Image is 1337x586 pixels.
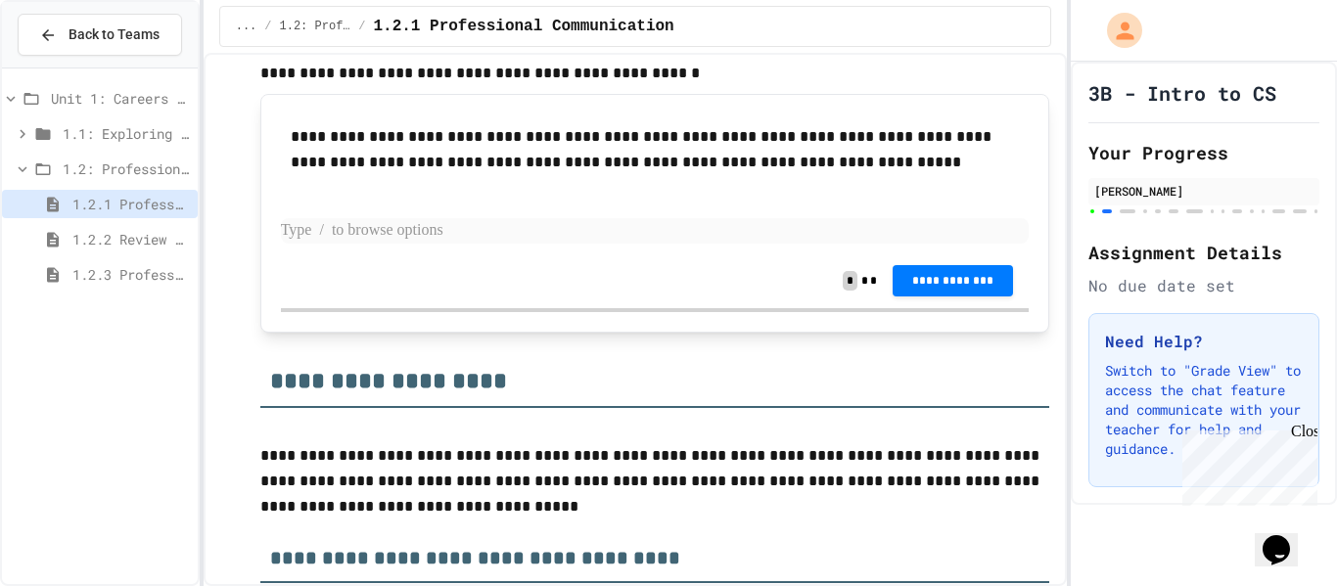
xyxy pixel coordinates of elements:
h1: 3B - Intro to CS [1088,79,1276,107]
span: Unit 1: Careers & Professionalism [51,88,190,109]
span: 1.2: Professional Communication [280,19,351,34]
div: [PERSON_NAME] [1094,182,1314,200]
iframe: chat widget [1175,423,1317,506]
span: 1.2.1 Professional Communication [373,15,673,38]
button: Back to Teams [18,14,182,56]
span: 1.2: Professional Communication [63,158,190,179]
h2: Assignment Details [1088,239,1319,266]
div: No due date set [1088,274,1319,297]
div: Chat with us now!Close [8,8,135,124]
span: 1.2.1 Professional Communication [72,194,190,214]
div: My Account [1086,8,1147,53]
span: Back to Teams [69,24,160,45]
span: ... [236,19,257,34]
span: 1.2.3 Professional Communication Challenge [72,264,190,285]
span: 1.1: Exploring CS Careers [63,123,190,144]
p: Switch to "Grade View" to access the chat feature and communicate with your teacher for help and ... [1105,361,1303,459]
span: / [358,19,365,34]
iframe: chat widget [1255,508,1317,566]
span: 1.2.2 Review - Professional Communication [72,229,190,249]
h3: Need Help? [1105,330,1303,353]
h2: Your Progress [1088,139,1319,166]
span: / [264,19,271,34]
